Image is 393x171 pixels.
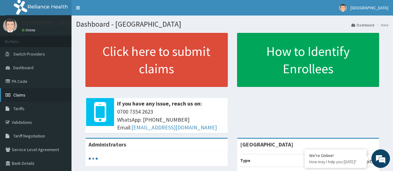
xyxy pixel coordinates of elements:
[85,33,228,87] a: Click here to submit claims
[3,19,17,33] img: User Image
[339,4,347,12] img: User Image
[375,22,388,28] li: Here
[89,154,98,163] svg: audio-loading
[237,33,379,87] a: How to Identify Enrollees
[13,65,34,70] span: Dashboard
[89,141,126,148] b: Administrators
[117,100,202,107] b: If you have any issue, reach us on:
[22,20,73,26] p: [GEOGRAPHIC_DATA]
[76,20,388,28] h1: Dashboard - [GEOGRAPHIC_DATA]
[13,92,25,98] span: Claims
[131,124,217,131] a: [EMAIL_ADDRESS][DOMAIN_NAME]
[351,22,374,28] a: Dashboard
[309,159,362,164] p: How may I help you today?
[117,108,225,132] span: 0700 7354 2623 WhatsApp: [PHONE_NUMBER] Email:
[240,141,293,148] strong: [GEOGRAPHIC_DATA]
[240,158,250,163] b: Type
[13,106,25,111] span: Tariffs
[13,51,45,57] span: Switch Providers
[309,153,362,158] div: We're Online!
[350,5,388,11] span: [GEOGRAPHIC_DATA]
[13,133,45,139] span: Tariff Negotiation
[22,28,37,32] a: Online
